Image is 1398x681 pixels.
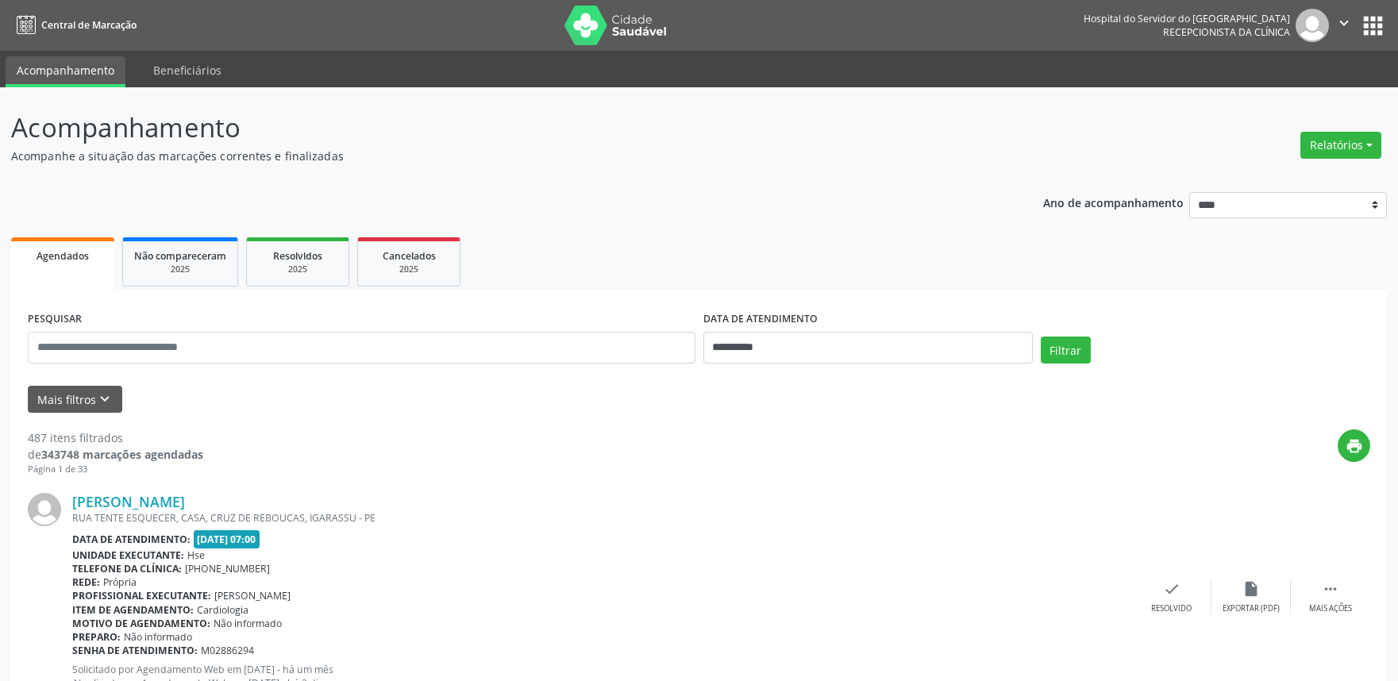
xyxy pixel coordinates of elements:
[1163,25,1290,39] span: Recepcionista da clínica
[72,603,194,617] b: Item de agendamento:
[72,493,185,510] a: [PERSON_NAME]
[1329,9,1359,42] button: 
[103,575,137,589] span: Própria
[28,463,203,476] div: Página 1 de 33
[72,644,198,657] b: Senha de atendimento:
[1300,132,1381,159] button: Relatórios
[1223,603,1280,614] div: Exportar (PDF)
[1041,337,1091,364] button: Filtrar
[1359,12,1387,40] button: apps
[11,108,974,148] p: Acompanhamento
[142,56,233,84] a: Beneficiários
[258,264,337,275] div: 2025
[41,18,137,32] span: Central de Marcação
[41,447,203,462] strong: 343748 marcações agendadas
[96,391,114,408] i: keyboard_arrow_down
[72,533,191,546] b: Data de atendimento:
[11,12,137,38] a: Central de Marcação
[6,56,125,87] a: Acompanhamento
[1084,12,1290,25] div: Hospital do Servidor do [GEOGRAPHIC_DATA]
[1338,429,1370,462] button: print
[1242,580,1260,598] i: insert_drive_file
[185,562,270,575] span: [PHONE_NUMBER]
[1335,14,1353,32] i: 
[214,589,291,602] span: [PERSON_NAME]
[369,264,449,275] div: 2025
[37,249,89,263] span: Agendados
[194,530,260,548] span: [DATE] 07:00
[72,511,1132,525] div: RUA TENTE ESQUECER, CASA, CRUZ DE REBOUCAS, IGARASSU - PE
[28,429,203,446] div: 487 itens filtrados
[11,148,974,164] p: Acompanhe a situação das marcações correntes e finalizadas
[72,575,100,589] b: Rede:
[703,307,818,332] label: DATA DE ATENDIMENTO
[1309,603,1352,614] div: Mais ações
[1296,9,1329,42] img: img
[134,249,226,263] span: Não compareceram
[72,589,211,602] b: Profissional executante:
[1346,437,1363,455] i: print
[1163,580,1180,598] i: check
[72,630,121,644] b: Preparo:
[201,644,254,657] span: M02886294
[28,493,61,526] img: img
[214,617,282,630] span: Não informado
[72,548,184,562] b: Unidade executante:
[72,617,210,630] b: Motivo de agendamento:
[124,630,192,644] span: Não informado
[72,562,182,575] b: Telefone da clínica:
[28,446,203,463] div: de
[383,249,436,263] span: Cancelados
[28,307,82,332] label: PESQUISAR
[187,548,205,562] span: Hse
[28,386,122,414] button: Mais filtroskeyboard_arrow_down
[1151,603,1192,614] div: Resolvido
[134,264,226,275] div: 2025
[197,603,248,617] span: Cardiologia
[1322,580,1339,598] i: 
[273,249,322,263] span: Resolvidos
[1043,192,1184,212] p: Ano de acompanhamento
